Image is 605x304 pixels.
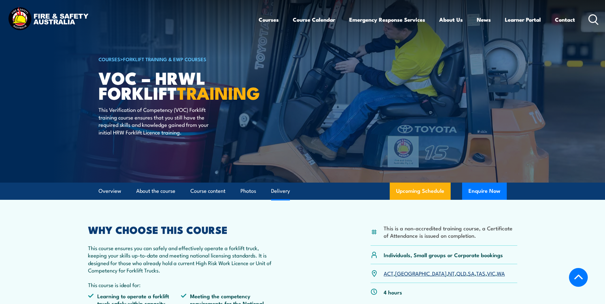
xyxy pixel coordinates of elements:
p: Individuals, Small groups or Corporate bookings [384,251,503,258]
p: This course is ideal for: [88,281,274,288]
a: COURSES [99,55,120,62]
h2: WHY CHOOSE THIS COURSE [88,225,274,234]
a: [GEOGRAPHIC_DATA] [395,269,446,277]
a: Photos [240,183,256,199]
a: WA [497,269,505,277]
li: This is a non-accredited training course, a Certificate of Attendance is issued on completion. [384,224,517,239]
a: About Us [439,11,463,28]
strong: TRAINING [177,79,260,105]
a: News [477,11,491,28]
a: Delivery [271,183,290,199]
a: SA [468,269,475,277]
a: Upcoming Schedule [390,183,451,200]
a: VIC [487,269,495,277]
a: ACT [384,269,394,277]
a: Course Calendar [293,11,335,28]
h1: VOC – HRWL Forklift [99,70,256,100]
a: About the course [136,183,175,199]
a: Forklift Training & EWP Courses [123,55,206,62]
p: This course ensures you can safely and effectively operate a forklift truck, keeping your skills ... [88,244,274,274]
a: NT [448,269,455,277]
a: QLD [456,269,466,277]
a: Courses [259,11,279,28]
h6: > [99,55,256,63]
a: Contact [555,11,575,28]
a: Emergency Response Services [349,11,425,28]
a: Learner Portal [505,11,541,28]
p: 4 hours [384,288,402,296]
p: This Verification of Competency (VOC) Forklift training course ensures that you still have the re... [99,106,215,136]
a: TAS [476,269,485,277]
a: Course content [190,183,225,199]
a: Overview [99,183,121,199]
button: Enquire Now [462,183,507,200]
p: , , , , , , , [384,270,505,277]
